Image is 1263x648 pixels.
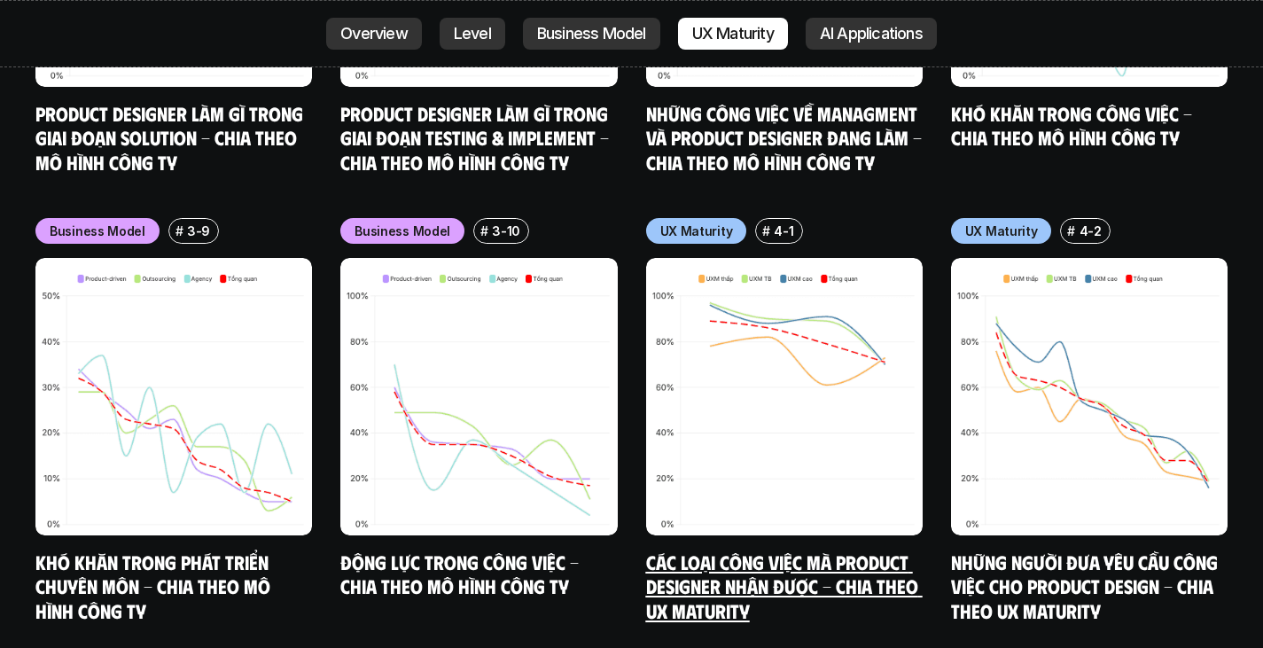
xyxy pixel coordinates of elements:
a: Động lực trong công việc - Chia theo mô hình công ty [340,550,583,598]
a: Product Designer làm gì trong giai đoạn Solution - Chia theo mô hình công ty [35,101,308,174]
p: Level [454,25,491,43]
h6: # [175,224,183,238]
h6: # [762,224,770,238]
p: UX Maturity [965,222,1038,240]
a: AI Applications [806,18,937,50]
h6: # [480,224,488,238]
p: UX Maturity [692,25,774,43]
p: 3-10 [492,222,520,240]
a: UX Maturity [678,18,788,50]
a: Những công việc về Managment và Product Designer đang làm - Chia theo mô hình công ty [646,101,926,174]
a: Business Model [523,18,660,50]
p: 4-2 [1080,222,1102,240]
a: Level [440,18,505,50]
p: 4-1 [774,222,793,240]
p: Business Model [537,25,646,43]
a: Các loại công việc mà Product Designer nhận được - Chia theo UX Maturity [646,550,923,622]
p: 3-9 [187,222,210,240]
a: Product Designer làm gì trong giai đoạn Testing & Implement - Chia theo mô hình công ty [340,101,613,174]
p: Business Model [355,222,450,240]
p: UX Maturity [660,222,733,240]
p: Overview [340,25,408,43]
p: AI Applications [820,25,923,43]
a: Khó khăn trong công việc - Chia theo mô hình công ty [951,101,1197,150]
a: Khó khăn trong phát triển chuyên môn - Chia theo mô hình công ty [35,550,275,622]
a: Overview [326,18,422,50]
h6: # [1067,224,1075,238]
a: Những người đưa yêu cầu công việc cho Product Design - Chia theo UX Maturity [951,550,1222,622]
p: Business Model [50,222,145,240]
